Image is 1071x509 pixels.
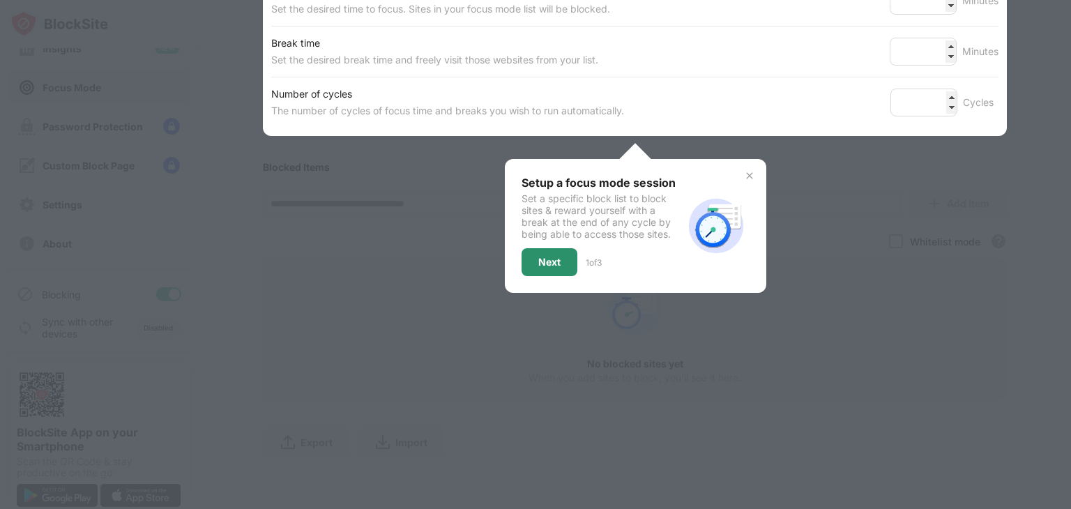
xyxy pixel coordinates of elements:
[271,102,624,119] div: The number of cycles of focus time and breaks you wish to run automatically.
[271,1,610,17] div: Set the desired time to focus. Sites in your focus mode list will be blocked.
[744,170,755,181] img: x-button.svg
[271,52,598,68] div: Set the desired break time and freely visit those websites from your list.
[538,257,561,268] div: Next
[271,35,598,52] div: Break time
[522,192,683,240] div: Set a specific block list to block sites & reward yourself with a break at the end of any cycle b...
[962,43,998,60] div: Minutes
[522,176,683,190] div: Setup a focus mode session
[963,94,998,111] div: Cycles
[683,192,750,259] img: focus-mode-timer.svg
[271,86,624,102] div: Number of cycles
[586,257,602,268] div: 1 of 3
